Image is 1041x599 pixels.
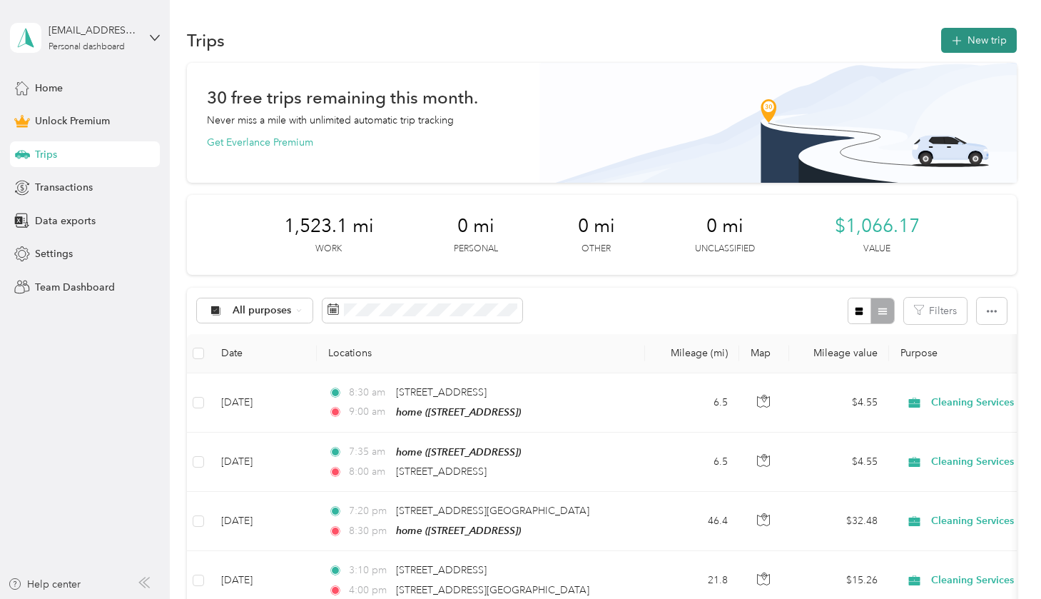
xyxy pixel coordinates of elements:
[210,334,317,373] th: Date
[835,215,920,238] span: $1,066.17
[349,503,390,519] span: 7:20 pm
[35,114,110,129] span: Unlock Premium
[789,492,889,551] td: $32.48
[349,523,390,539] span: 8:30 pm
[396,525,521,536] span: home ([STREET_ADDRESS])
[396,446,521,458] span: home ([STREET_ADDRESS])
[789,433,889,492] td: $4.55
[789,334,889,373] th: Mileage value
[645,433,739,492] td: 6.5
[645,373,739,433] td: 6.5
[396,465,487,478] span: [STREET_ADDRESS]
[941,28,1017,53] button: New trip
[207,90,478,105] h1: 30 free trips remaining this month.
[35,81,63,96] span: Home
[582,243,611,256] p: Other
[457,215,494,238] span: 0 mi
[210,433,317,492] td: [DATE]
[396,584,589,596] span: [STREET_ADDRESS][GEOGRAPHIC_DATA]
[349,583,390,598] span: 4:00 pm
[961,519,1041,599] iframe: Everlance-gr Chat Button Frame
[739,334,789,373] th: Map
[233,306,292,316] span: All purposes
[187,33,225,48] h1: Trips
[396,505,589,517] span: [STREET_ADDRESS][GEOGRAPHIC_DATA]
[317,334,645,373] th: Locations
[210,373,317,433] td: [DATE]
[539,63,1017,183] img: Banner
[706,215,743,238] span: 0 mi
[454,243,498,256] p: Personal
[695,243,755,256] p: Unclassified
[207,135,313,150] button: Get Everlance Premium
[863,243,890,256] p: Value
[35,213,96,228] span: Data exports
[349,404,390,420] span: 9:00 am
[349,444,390,460] span: 7:35 am
[207,113,454,128] p: Never miss a mile with unlimited automatic trip tracking
[315,243,342,256] p: Work
[349,563,390,578] span: 3:10 pm
[645,492,739,551] td: 46.4
[210,492,317,551] td: [DATE]
[789,373,889,433] td: $4.55
[396,564,487,576] span: [STREET_ADDRESS]
[349,385,390,401] span: 8:30 am
[35,246,73,261] span: Settings
[284,215,374,238] span: 1,523.1 mi
[35,280,115,295] span: Team Dashboard
[396,386,487,398] span: [STREET_ADDRESS]
[49,23,138,38] div: [EMAIL_ADDRESS][DOMAIN_NAME]
[396,406,521,418] span: home ([STREET_ADDRESS])
[35,147,57,162] span: Trips
[904,298,967,324] button: Filters
[349,464,390,480] span: 8:00 am
[8,577,81,592] button: Help center
[578,215,615,238] span: 0 mi
[49,43,125,51] div: Personal dashboard
[645,334,739,373] th: Mileage (mi)
[35,180,93,195] span: Transactions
